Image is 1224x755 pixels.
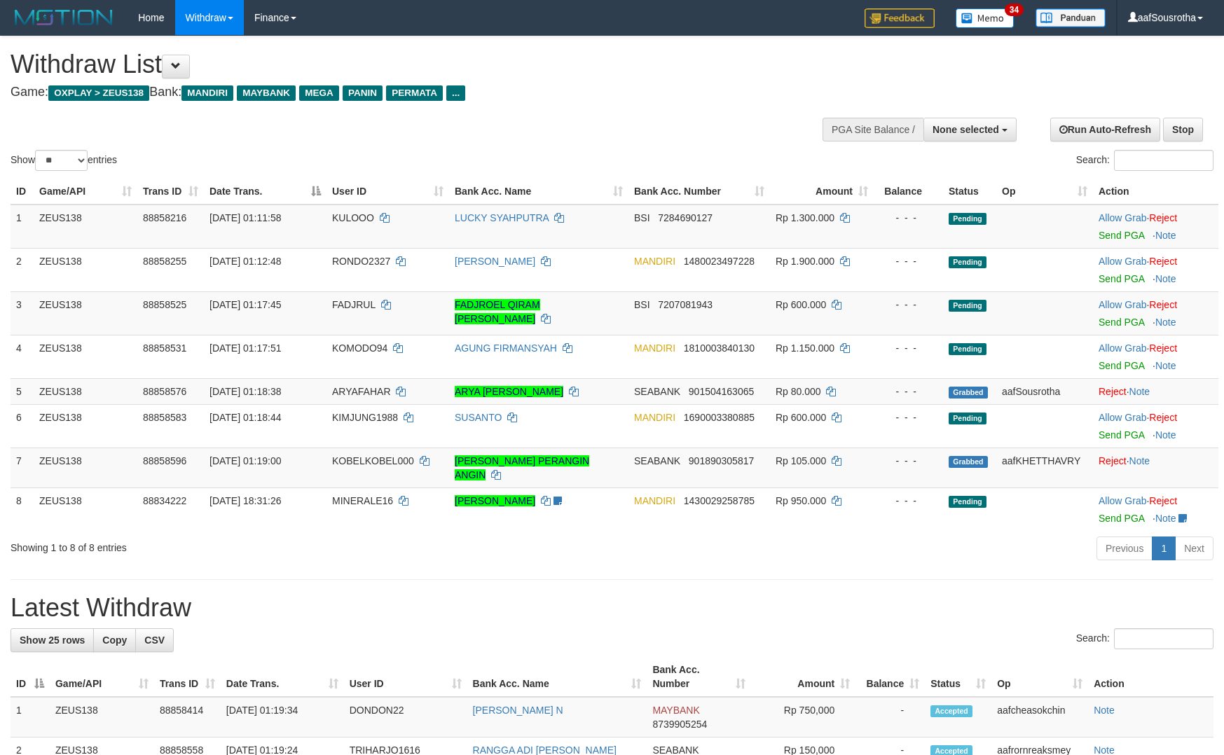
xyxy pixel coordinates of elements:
span: Pending [949,343,986,355]
a: [PERSON_NAME] PERANGIN ANGIN [455,455,589,480]
span: 34 [1005,4,1024,16]
a: Note [1155,513,1176,524]
th: Action [1088,657,1213,697]
a: Next [1175,536,1213,560]
span: [DATE] 01:12:48 [209,256,281,267]
a: Note [1155,429,1176,441]
span: Copy 7207081943 to clipboard [658,299,713,310]
a: Previous [1096,536,1153,560]
span: Rp 600.000 [776,299,826,310]
a: Reject [1149,412,1177,423]
td: · [1093,291,1218,335]
div: - - - [879,254,937,268]
a: Note [1129,455,1150,466]
td: 88858414 [154,697,221,737]
div: - - - [879,454,937,468]
span: Grabbed [949,456,988,468]
div: - - - [879,298,937,312]
span: Show 25 rows [20,635,85,646]
th: Bank Acc. Number: activate to sort column ascending [647,657,751,697]
h1: Withdraw List [11,50,802,78]
div: - - - [879,410,937,424]
span: MEGA [299,85,339,101]
span: [DATE] 01:18:44 [209,412,281,423]
td: Rp 750,000 [751,697,855,737]
a: Allow Grab [1099,256,1146,267]
span: Pending [949,213,986,225]
span: 88858255 [143,256,186,267]
a: SUSANTO [455,412,502,423]
a: AGUNG FIRMANSYAH [455,342,557,354]
td: · [1093,404,1218,448]
span: Rp 1.900.000 [776,256,834,267]
a: Send PGA [1099,513,1144,524]
span: Rp 80.000 [776,386,821,397]
span: MANDIRI [634,412,675,423]
td: ZEUS138 [34,448,137,487]
span: KULOOO [332,212,374,223]
span: Pending [949,413,986,424]
td: 2 [11,248,34,291]
span: SEABANK [634,455,680,466]
label: Search: [1076,150,1213,171]
th: Bank Acc. Name: activate to sort column ascending [449,179,628,205]
a: 1 [1152,536,1176,560]
td: ZEUS138 [34,248,137,291]
a: [PERSON_NAME] N [473,705,563,716]
a: Reject [1149,299,1177,310]
span: ... [446,85,465,101]
input: Search: [1114,150,1213,171]
td: ZEUS138 [34,378,137,404]
div: Showing 1 to 8 of 8 entries [11,535,500,555]
a: Note [1155,230,1176,241]
span: [DATE] 01:17:45 [209,299,281,310]
span: Copy 1480023497228 to clipboard [684,256,755,267]
th: Game/API: activate to sort column ascending [34,179,137,205]
span: ARYAFAHAR [332,386,391,397]
td: 4 [11,335,34,378]
a: Allow Grab [1099,299,1146,310]
a: Send PGA [1099,429,1144,441]
span: · [1099,342,1149,354]
span: BSI [634,299,650,310]
th: Op: activate to sort column ascending [996,179,1093,205]
th: Balance: activate to sort column ascending [855,657,925,697]
th: Date Trans.: activate to sort column ascending [221,657,344,697]
span: PANIN [343,85,383,101]
img: Feedback.jpg [865,8,935,28]
td: 6 [11,404,34,448]
td: · [1093,248,1218,291]
a: Allow Grab [1099,495,1146,506]
span: Grabbed [949,387,988,399]
h1: Latest Withdraw [11,594,1213,622]
span: Copy 7284690127 to clipboard [658,212,713,223]
span: [DATE] 01:11:58 [209,212,281,223]
th: User ID: activate to sort column ascending [344,657,467,697]
span: BSI [634,212,650,223]
span: CSV [144,635,165,646]
div: - - - [879,341,937,355]
span: Copy 1430029258785 to clipboard [684,495,755,506]
a: Reject [1149,212,1177,223]
th: Op: activate to sort column ascending [991,657,1088,697]
th: User ID: activate to sort column ascending [326,179,449,205]
span: Accepted [930,705,972,717]
td: 3 [11,291,34,335]
span: · [1099,412,1149,423]
a: Stop [1163,118,1203,141]
a: Allow Grab [1099,342,1146,354]
a: Run Auto-Refresh [1050,118,1160,141]
span: 88858596 [143,455,186,466]
span: KIMJUNG1988 [332,412,398,423]
span: Copy 1690003380885 to clipboard [684,412,755,423]
td: ZEUS138 [50,697,154,737]
a: LUCKY SYAHPUTRA [455,212,549,223]
td: · [1093,335,1218,378]
td: aafcheasokchin [991,697,1088,737]
span: SEABANK [634,386,680,397]
span: 88858531 [143,342,186,354]
span: Rp 1.150.000 [776,342,834,354]
div: - - - [879,211,937,225]
input: Search: [1114,628,1213,649]
span: · [1099,212,1149,223]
